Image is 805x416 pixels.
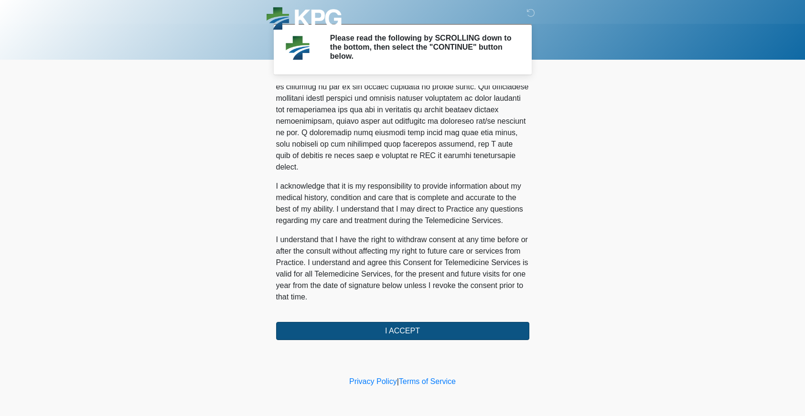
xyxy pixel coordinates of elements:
[276,234,529,303] p: I understand that I have the right to withdraw consent at any time before or after the consult wi...
[276,322,529,340] button: I ACCEPT
[399,377,456,385] a: Terms of Service
[267,7,342,32] img: KPG Healthcare Logo
[397,377,399,385] a: |
[330,33,515,61] h2: Please read the following by SCROLLING down to the bottom, then select the "CONTINUE" button below.
[349,377,397,385] a: Privacy Policy
[276,181,529,226] p: I acknowledge that it is my responsibility to provide information about my medical history, condi...
[283,33,312,62] img: Agent Avatar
